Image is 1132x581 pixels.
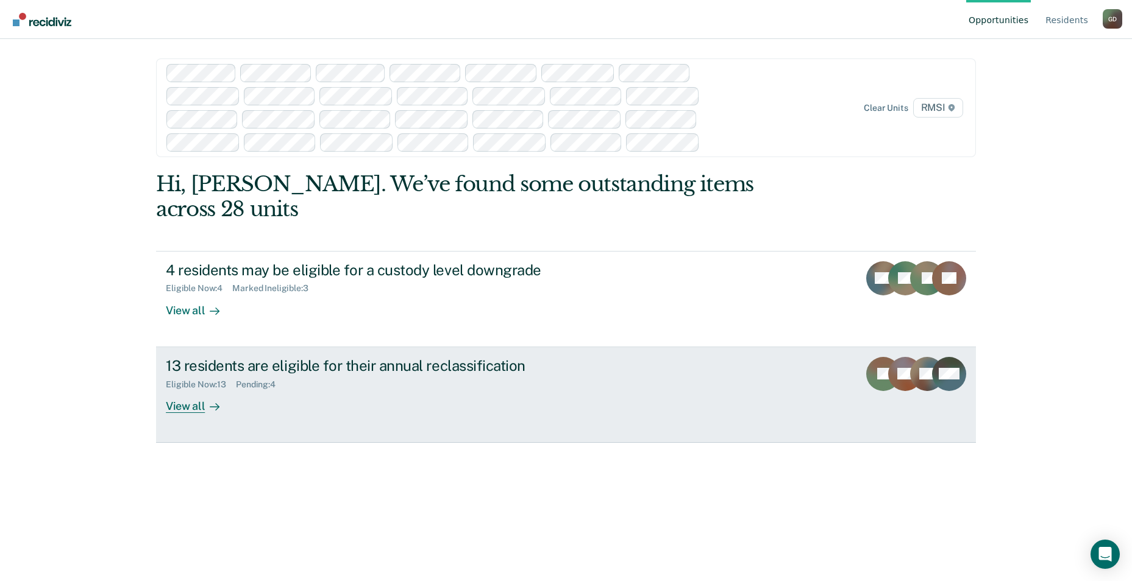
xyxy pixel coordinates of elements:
div: Eligible Now : 13 [166,379,236,390]
span: RMSI [913,98,963,118]
button: Profile dropdown button [1103,9,1122,29]
div: Hi, [PERSON_NAME]. We’ve found some outstanding items across 28 units [156,172,812,222]
div: View all [166,294,234,317]
img: Recidiviz [13,13,71,26]
div: View all [166,389,234,413]
div: 13 residents are eligible for their annual reclassification [166,357,594,375]
div: Pending : 4 [236,379,285,390]
a: 4 residents may be eligible for a custody level downgradeEligible Now:4Marked Ineligible:3View all [156,251,976,347]
div: 4 residents may be eligible for a custody level downgrade [166,261,594,279]
div: Eligible Now : 4 [166,283,232,294]
div: G D [1103,9,1122,29]
div: Marked Ineligible : 3 [232,283,318,294]
div: Clear units [864,103,908,113]
div: Open Intercom Messenger [1091,540,1120,569]
a: 13 residents are eligible for their annual reclassificationEligible Now:13Pending:4View all [156,347,976,443]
